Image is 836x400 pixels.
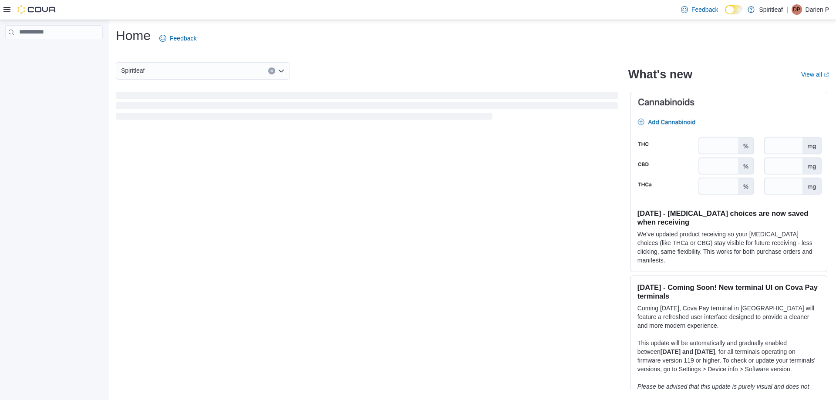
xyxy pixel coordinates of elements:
div: Darien P [792,4,802,15]
button: Open list of options [278,67,285,74]
span: Loading [116,94,618,121]
input: Dark Mode [725,5,743,14]
span: Feedback [691,5,718,14]
p: | [786,4,788,15]
span: Spiritleaf [121,65,145,76]
a: View allExternal link [801,71,829,78]
a: Feedback [678,1,721,18]
strong: [DATE] and [DATE] [661,348,715,355]
span: Feedback [170,34,196,43]
h3: [DATE] - [MEDICAL_DATA] choices are now saved when receiving [637,209,820,226]
h1: Home [116,27,151,44]
svg: External link [824,72,829,77]
p: We've updated product receiving so your [MEDICAL_DATA] choices (like THCa or CBG) stay visible fo... [637,230,820,265]
span: DP [793,4,800,15]
a: Feedback [156,30,200,47]
h3: [DATE] - Coming Soon! New terminal UI on Cova Pay terminals [637,283,820,300]
p: Coming [DATE], Cova Pay terminal in [GEOGRAPHIC_DATA] will feature a refreshed user interface des... [637,304,820,330]
p: Spiritleaf [759,4,782,15]
img: Cova [17,5,57,14]
button: Clear input [268,67,275,74]
nav: Complex example [5,41,103,62]
p: Darien P [806,4,829,15]
p: This update will be automatically and gradually enabled between , for all terminals operating on ... [637,339,820,373]
em: Please be advised that this update is purely visual and does not impact payment functionality. [637,383,809,399]
h2: What's new [628,67,692,81]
